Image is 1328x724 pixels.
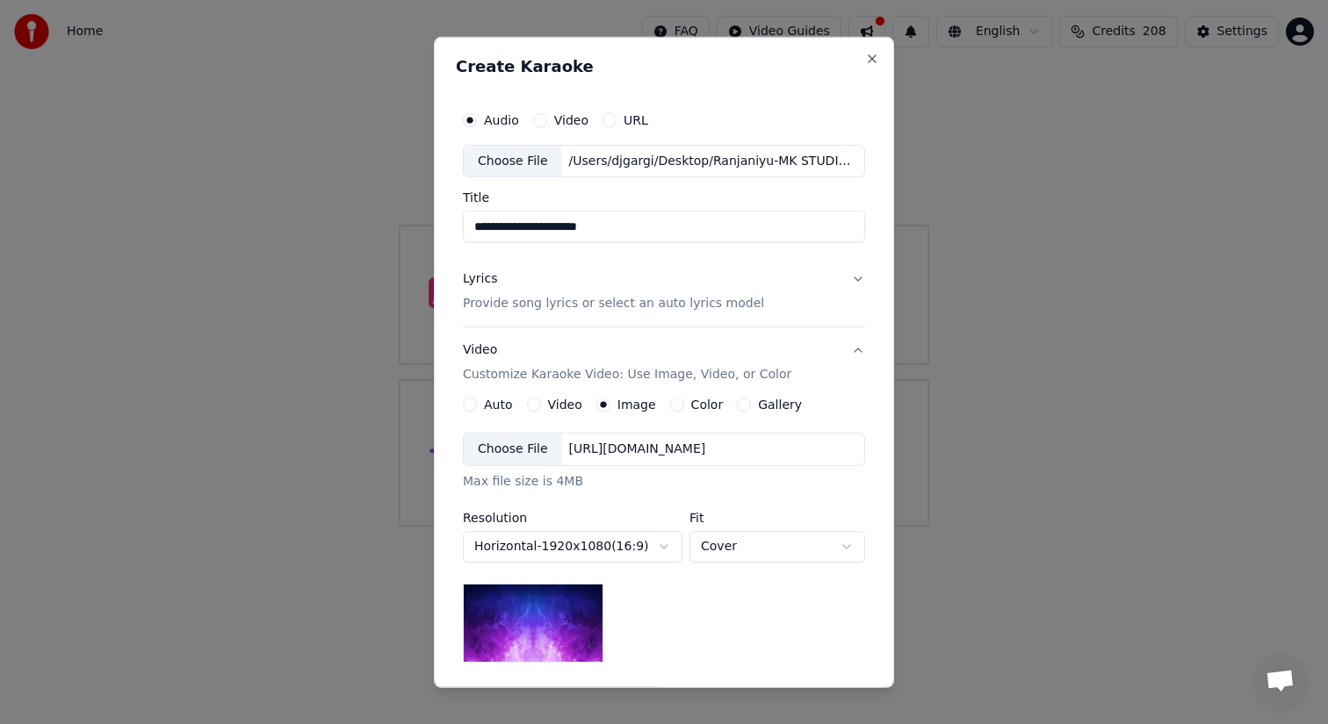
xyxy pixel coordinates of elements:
label: Video [554,113,588,125]
label: Gallery [758,398,802,411]
label: URL [624,113,648,125]
button: LyricsProvide song lyrics or select an auto lyrics model [463,256,865,326]
label: Image [617,398,656,411]
button: VideoCustomize Karaoke Video: Use Image, Video, or Color [463,327,865,398]
p: Customize Karaoke Video: Use Image, Video, or Color [463,366,791,384]
label: Fit [689,512,865,524]
div: Lyrics [463,270,497,288]
label: Auto [484,398,513,411]
div: Max file size is 4MB [463,473,865,491]
div: [URL][DOMAIN_NAME] [562,441,713,458]
div: Video [463,341,791,384]
label: Title [463,191,865,204]
h2: Create Karaoke [456,58,872,74]
label: Video [548,398,582,411]
label: Resolution [463,512,682,524]
div: Choose File [464,434,562,465]
label: Color [691,398,724,411]
div: /Users/djgargi/Desktop/Ranjaniyu-MK STUDIO-mp3.mp3 [562,152,861,169]
p: Provide song lyrics or select an auto lyrics model [463,295,764,312]
div: Choose File [464,145,562,176]
label: Audio [484,113,519,125]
